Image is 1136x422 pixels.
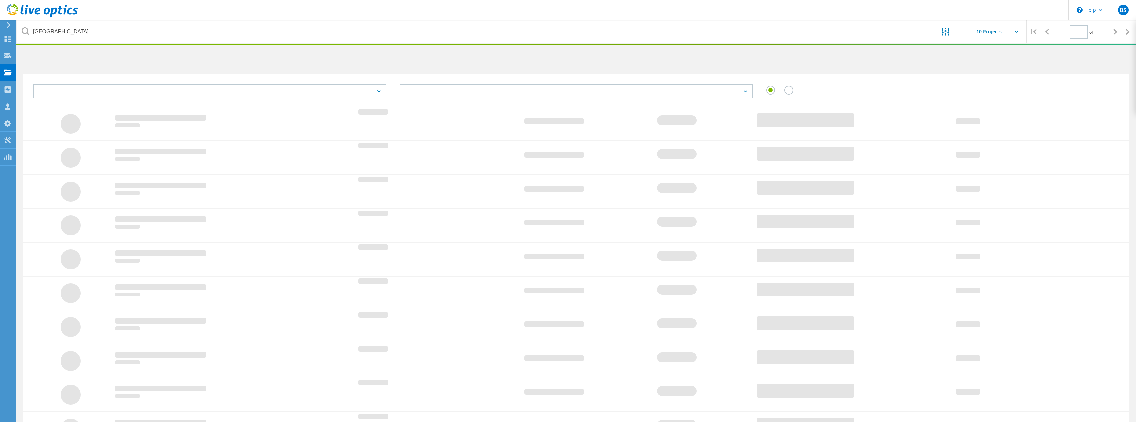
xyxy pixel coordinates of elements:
[7,14,78,19] a: Live Optics Dashboard
[1122,20,1136,43] div: |
[1027,20,1040,43] div: |
[1089,29,1093,35] span: of
[1120,7,1126,13] span: BS
[1077,7,1083,13] svg: \n
[17,20,921,43] input: undefined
